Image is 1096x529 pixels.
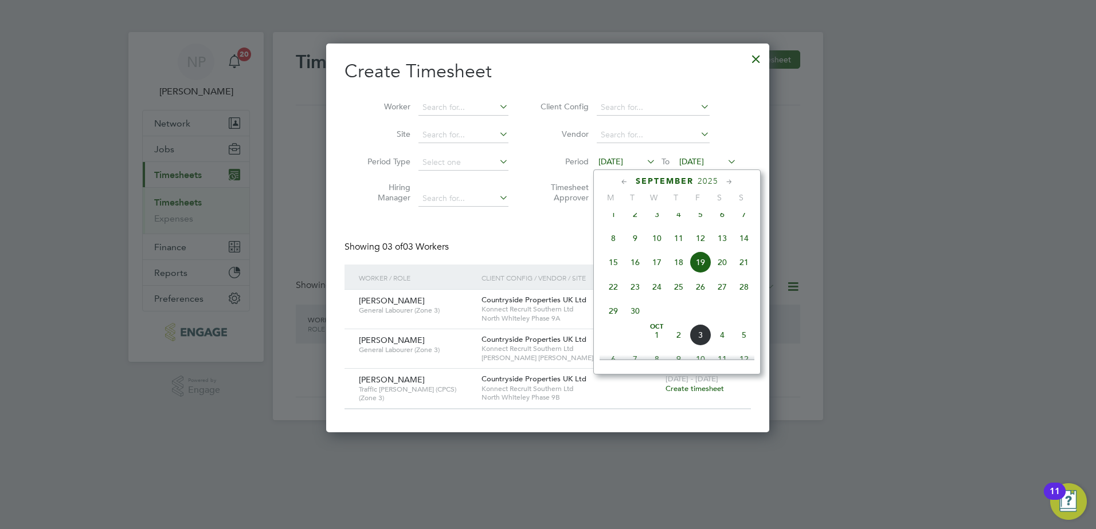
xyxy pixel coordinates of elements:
[624,348,646,370] span: 7
[602,251,624,273] span: 15
[359,295,425,306] span: [PERSON_NAME]
[687,192,709,203] span: F
[658,154,673,169] span: To
[482,314,660,323] span: North Whiteley Phase 9A
[668,324,690,346] span: 2
[711,276,733,298] span: 27
[482,393,660,402] span: North Whiteley Phase 9B
[418,127,508,143] input: Search for...
[359,306,473,315] span: General Labourer (Zone 3)
[709,192,730,203] span: S
[602,348,624,370] span: 6
[624,227,646,249] span: 9
[359,101,410,112] label: Worker
[602,227,624,249] span: 8
[345,241,451,253] div: Showing
[482,353,660,362] span: [PERSON_NAME] [PERSON_NAME] (phase 2)
[537,129,589,139] label: Vendor
[482,344,660,353] span: Konnect Recruit Southern Ltd
[597,100,710,116] input: Search for...
[382,241,403,252] span: 03 of
[668,276,690,298] span: 25
[646,324,668,330] span: Oct
[359,129,410,139] label: Site
[418,191,508,207] input: Search for...
[345,60,751,84] h2: Create Timesheet
[690,324,711,346] span: 3
[646,203,668,225] span: 3
[482,295,586,305] span: Countryside Properties UK Ltd
[359,335,425,345] span: [PERSON_NAME]
[597,127,710,143] input: Search for...
[598,156,623,167] span: [DATE]
[537,101,589,112] label: Client Config
[668,348,690,370] span: 9
[646,276,668,298] span: 24
[624,251,646,273] span: 16
[359,374,425,385] span: [PERSON_NAME]
[733,227,755,249] span: 14
[668,227,690,249] span: 11
[698,176,718,186] span: 2025
[479,264,663,291] div: Client Config / Vendor / Site
[646,251,668,273] span: 17
[733,251,755,273] span: 21
[382,241,449,252] span: 03 Workers
[733,276,755,298] span: 28
[679,156,704,167] span: [DATE]
[711,203,733,225] span: 6
[359,156,410,167] label: Period Type
[624,203,646,225] span: 2
[730,192,752,203] span: S
[418,100,508,116] input: Search for...
[643,192,665,203] span: W
[690,348,711,370] span: 10
[600,192,621,203] span: M
[602,276,624,298] span: 22
[711,251,733,273] span: 20
[668,203,690,225] span: 4
[711,227,733,249] span: 13
[690,227,711,249] span: 12
[636,176,694,186] span: September
[359,345,473,354] span: General Labourer (Zone 3)
[733,348,755,370] span: 12
[621,192,643,203] span: T
[733,324,755,346] span: 5
[668,251,690,273] span: 18
[646,348,668,370] span: 8
[482,305,660,314] span: Konnect Recruit Southern Ltd
[690,251,711,273] span: 19
[666,384,724,393] span: Create timesheet
[711,348,733,370] span: 11
[537,182,589,203] label: Timesheet Approver
[482,334,586,344] span: Countryside Properties UK Ltd
[359,182,410,203] label: Hiring Manager
[482,384,660,393] span: Konnect Recruit Southern Ltd
[602,203,624,225] span: 1
[624,276,646,298] span: 23
[646,324,668,346] span: 1
[733,203,755,225] span: 7
[418,155,508,171] input: Select one
[666,374,718,384] span: [DATE] - [DATE]
[665,192,687,203] span: T
[537,156,589,167] label: Period
[359,385,473,402] span: Traffic [PERSON_NAME] (CPCS) (Zone 3)
[711,324,733,346] span: 4
[356,264,479,291] div: Worker / Role
[602,300,624,322] span: 29
[690,276,711,298] span: 26
[482,374,586,384] span: Countryside Properties UK Ltd
[1050,491,1060,506] div: 11
[624,300,646,322] span: 30
[646,227,668,249] span: 10
[1050,483,1087,520] button: Open Resource Center, 11 new notifications
[690,203,711,225] span: 5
